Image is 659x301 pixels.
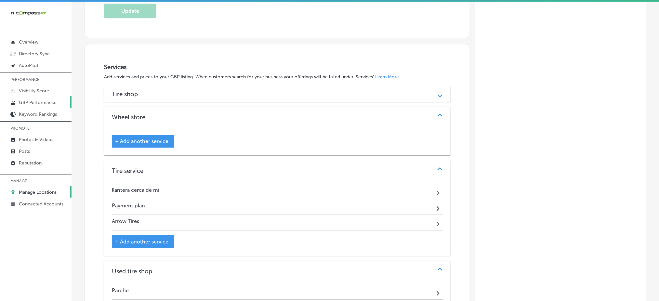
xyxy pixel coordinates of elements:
[115,239,168,245] span: + Add another service
[112,113,156,121] h3: Wheel store
[375,74,399,80] a: Learn More
[19,51,50,57] p: Directory Sync
[19,201,63,207] p: Connected Accounts
[19,137,53,142] p: Photos & Videos
[104,107,451,127] div: Wheel store
[104,4,156,18] button: Update
[19,160,42,166] p: Reputation
[112,187,159,193] h4: llantera cerca de mi
[19,88,49,94] p: Visibility Score
[19,63,38,68] p: AutoPilot
[104,63,451,71] h3: Services
[112,167,154,175] h3: Tire service
[10,10,46,16] img: 660ab0bf-5cc7-4cb8-ba1c-48b5ae0f18e60NCTV_CLogo_TV_Black_-500x88.png
[104,86,451,102] div: Tire shop
[19,39,38,45] p: Overview
[112,203,145,209] h4: Payment plan
[112,218,139,224] h4: Arrow Tires
[112,287,129,294] h4: Parche
[104,261,451,281] div: Used tire shop
[112,268,163,275] h3: Used tire shop
[19,100,57,105] p: GBP Performance
[19,149,30,154] p: Posts
[112,90,148,98] h3: Tire shop
[19,111,57,117] p: Keyword Rankings
[104,74,451,80] p: Add services and prices to your GBP listing. When customers search for your business your offerin...
[19,190,57,195] p: Manage Locations
[115,138,168,144] span: + Add another service
[104,160,451,181] div: Tire service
